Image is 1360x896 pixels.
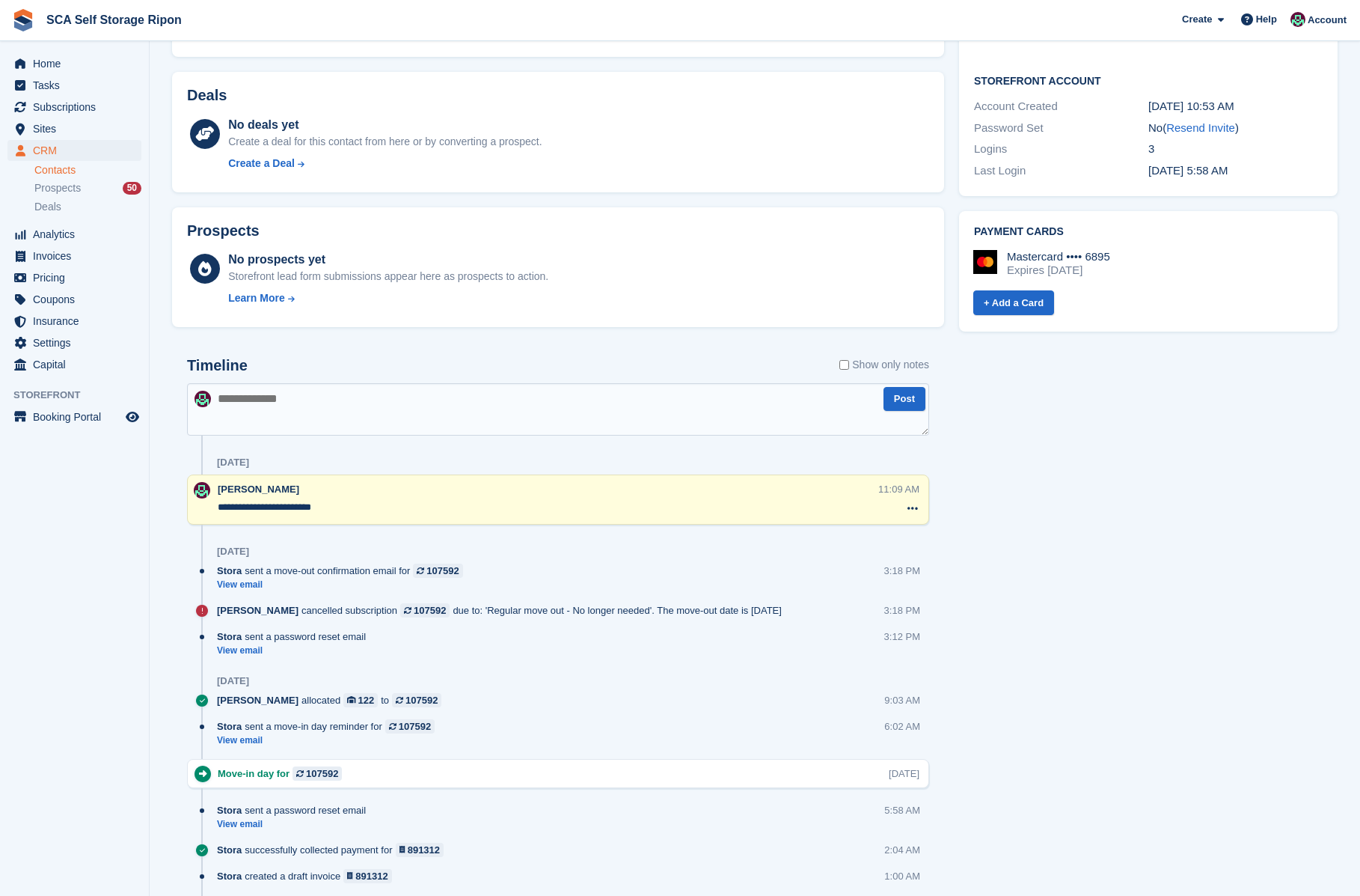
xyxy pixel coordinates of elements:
[1308,13,1347,28] span: Account
[400,603,450,618] a: 107592
[217,734,442,747] a: View email
[306,767,338,781] div: 107592
[7,332,141,353] a: menu
[217,603,298,618] span: [PERSON_NAME]
[123,408,141,426] a: Preview store
[355,869,388,883] div: 891312
[33,75,123,96] span: Tasks
[217,719,242,734] span: Stora
[414,603,446,618] div: 107592
[217,693,449,707] div: allocated to
[974,120,1148,137] div: Password Set
[33,311,123,332] span: Insurance
[34,200,61,214] span: Deals
[33,332,123,353] span: Settings
[7,224,141,245] a: menu
[1148,141,1323,158] div: 3
[33,97,123,118] span: Subscriptions
[33,224,123,245] span: Analytics
[405,693,438,707] div: 107592
[33,246,123,266] span: Invoices
[974,226,1323,238] h2: Payment cards
[123,182,141,195] div: 50
[217,803,242,817] span: Stora
[12,9,34,31] img: stora-icon-8386f47178a22dfd0bd8f6a31ec36ba5ce8667c1dd55bd0f319d3a0aa187defe.svg
[40,7,188,32] a: SCA Self Storage Ripon
[974,162,1148,180] div: Last Login
[889,767,919,781] div: [DATE]
[217,869,242,883] span: Stora
[228,251,548,269] div: No prospects yet
[33,53,123,74] span: Home
[13,388,149,403] span: Storefront
[217,719,442,734] div: sent a move-in day reminder for
[218,484,299,495] span: [PERSON_NAME]
[187,222,260,240] h2: Prospects
[1007,250,1110,263] div: Mastercard •••• 6895
[217,630,373,644] div: sent a password reset email
[33,406,123,427] span: Booking Portal
[7,289,141,310] a: menu
[884,719,920,734] div: 6:02 AM
[7,140,141,161] a: menu
[7,354,141,375] a: menu
[7,311,141,332] a: menu
[343,869,392,883] a: 891312
[228,156,542,171] a: Create a Deal
[1148,98,1323,115] div: [DATE] 10:53 AM
[385,719,435,734] a: 107592
[358,693,375,707] div: 122
[7,97,141,118] a: menu
[33,354,123,375] span: Capital
[34,163,141,177] a: Contacts
[217,843,242,857] span: Stora
[884,693,920,707] div: 9:03 AM
[878,482,919,496] div: 11:09 AM
[217,693,298,707] span: [PERSON_NAME]
[7,53,141,74] a: menu
[7,406,141,427] a: menu
[217,644,373,657] a: View email
[7,118,141,139] a: menu
[1182,12,1212,27] span: Create
[7,267,141,288] a: menu
[217,457,249,469] div: [DATE]
[7,246,141,266] a: menu
[1256,12,1277,27] span: Help
[343,693,378,707] a: 122
[34,181,81,195] span: Prospects
[33,267,123,288] span: Pricing
[1166,121,1235,134] a: Resend Invite
[228,156,295,171] div: Create a Deal
[194,482,210,499] img: Sam Chapman
[1007,263,1110,277] div: Expires [DATE]
[218,767,349,781] div: Move-in day for
[884,843,920,857] div: 2:04 AM
[426,564,459,578] div: 107592
[34,199,141,215] a: Deals
[1290,12,1305,27] img: Sam Chapman
[839,357,849,373] input: Show only notes
[217,803,373,817] div: sent a password reset email
[884,803,920,817] div: 5:58 AM
[217,546,249,558] div: [DATE]
[217,675,249,687] div: [DATE]
[217,579,471,591] a: View email
[1148,120,1323,137] div: No
[973,250,997,274] img: Mastercard Logo
[33,140,123,161] span: CRM
[228,134,542,150] div: Create a deal for this contact from here or by converting a prospect.
[194,391,211,407] img: Sam Chapman
[408,843,440,857] div: 891312
[217,564,242,578] span: Stora
[396,843,444,857] a: 891312
[187,87,227,104] h2: Deals
[34,180,141,196] a: Prospects 50
[884,869,920,883] div: 1:00 AM
[973,290,1054,315] a: + Add a Card
[217,630,242,644] span: Stora
[399,719,431,734] div: 107592
[217,869,399,883] div: created a draft invoice
[228,290,548,306] a: Learn More
[33,289,123,310] span: Coupons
